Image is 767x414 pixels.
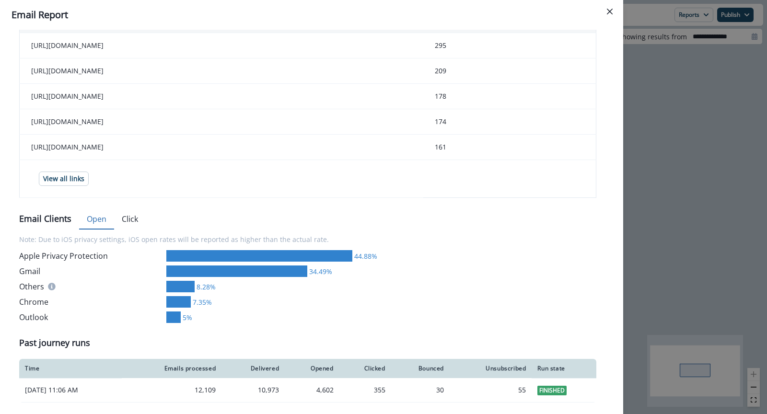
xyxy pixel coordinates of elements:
[423,33,596,58] td: 295
[19,336,90,349] p: Past journey runs
[397,385,444,395] div: 30
[19,296,163,308] div: Chrome
[114,209,146,230] button: Click
[291,365,333,372] div: Opened
[191,297,212,307] div: 7.35%
[307,266,332,276] div: 34.49%
[423,58,596,84] td: 209
[181,312,192,322] div: 5%
[20,135,423,160] td: [URL][DOMAIN_NAME]
[25,385,116,395] p: [DATE] 11:06 AM
[227,365,279,372] div: Delivered
[537,386,567,395] span: Finished
[20,58,423,84] td: [URL][DOMAIN_NAME]
[423,109,596,135] td: 174
[195,282,216,292] div: 8.28%
[20,33,423,58] td: [URL][DOMAIN_NAME]
[19,212,71,225] p: Email Clients
[39,172,89,186] button: View all links
[19,281,163,292] div: Others
[79,209,114,230] button: Open
[345,365,385,372] div: Clicked
[20,84,423,109] td: [URL][DOMAIN_NAME]
[602,4,617,19] button: Close
[19,265,163,277] div: Gmail
[12,8,612,22] div: Email Report
[19,229,596,250] p: Note: Due to iOS privacy settings, iOS open rates will be reported as higher than the actual rate.
[128,385,216,395] div: 12,109
[291,385,333,395] div: 4,602
[455,365,526,372] div: Unsubscribed
[128,365,216,372] div: Emails processed
[345,385,385,395] div: 355
[19,250,163,262] div: Apple Privacy Protection
[43,175,84,183] p: View all links
[227,385,279,395] div: 10,973
[19,311,163,323] div: Outlook
[20,109,423,135] td: [URL][DOMAIN_NAME]
[25,365,116,372] div: Time
[423,84,596,109] td: 178
[423,135,596,160] td: 161
[397,365,444,372] div: Bounced
[455,385,526,395] div: 55
[537,365,591,372] div: Run state
[352,251,377,261] div: 44.88%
